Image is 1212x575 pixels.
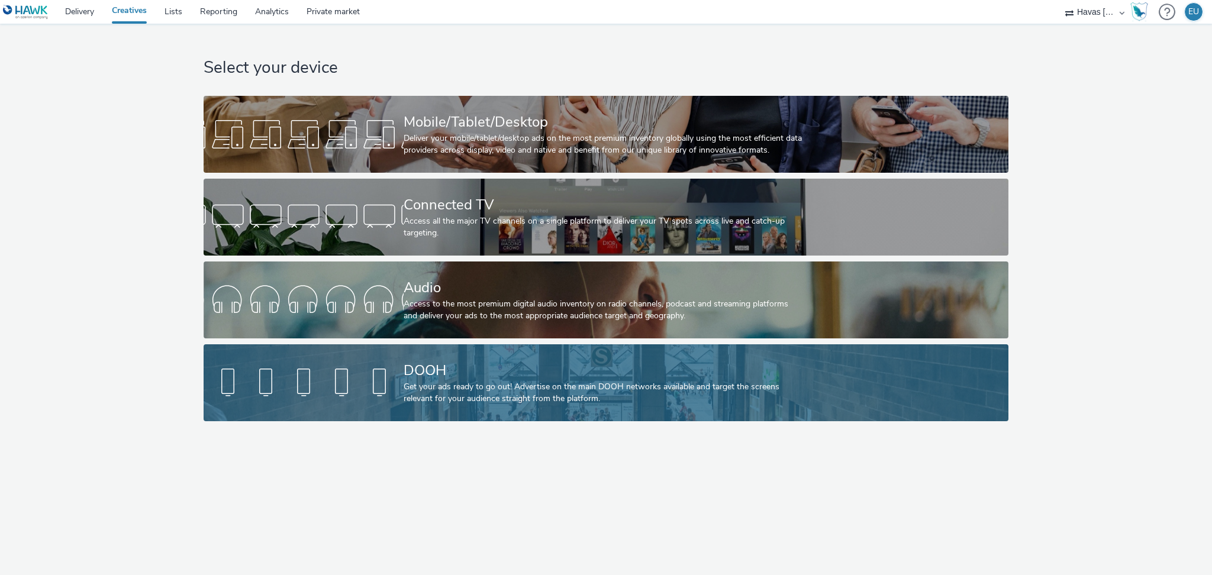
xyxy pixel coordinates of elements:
a: DOOHGet your ads ready to go out! Advertise on the main DOOH networks available and target the sc... [204,344,1009,421]
h1: Select your device [204,57,1009,79]
div: Audio [404,277,804,298]
div: Get your ads ready to go out! Advertise on the main DOOH networks available and target the screen... [404,381,804,405]
div: Connected TV [404,195,804,215]
div: DOOH [404,360,804,381]
div: EU [1188,3,1199,21]
a: AudioAccess to the most premium digital audio inventory on radio channels, podcast and streaming ... [204,261,1009,338]
div: Mobile/Tablet/Desktop [404,112,804,133]
a: Mobile/Tablet/DesktopDeliver your mobile/tablet/desktop ads on the most premium inventory globall... [204,96,1009,173]
div: Deliver your mobile/tablet/desktop ads on the most premium inventory globally using the most effi... [404,133,804,157]
img: undefined Logo [3,5,49,20]
a: Connected TVAccess all the major TV channels on a single platform to deliver your TV spots across... [204,179,1009,256]
div: Access to the most premium digital audio inventory on radio channels, podcast and streaming platf... [404,298,804,322]
a: Hawk Academy [1130,2,1153,21]
img: Hawk Academy [1130,2,1148,21]
div: Access all the major TV channels on a single platform to deliver your TV spots across live and ca... [404,215,804,240]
